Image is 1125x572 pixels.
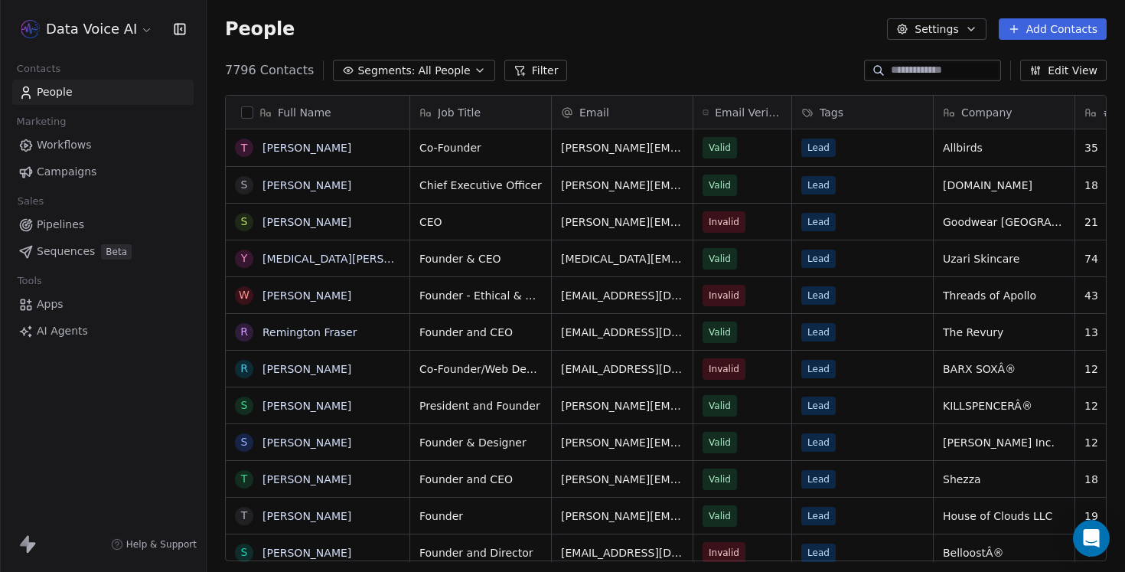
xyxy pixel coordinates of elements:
span: Lead [801,176,836,194]
span: BelloostÂ® [943,545,1065,561]
div: W [239,287,249,303]
button: Settings [887,18,986,40]
span: [PERSON_NAME][EMAIL_ADDRESS][DOMAIN_NAME] [561,398,683,413]
button: Add Contacts [999,18,1107,40]
span: Marketing [10,110,73,133]
span: Lead [801,213,836,231]
a: [PERSON_NAME] [262,179,351,191]
a: [PERSON_NAME] [262,289,351,302]
div: S [241,214,248,230]
span: Apps [37,296,64,312]
span: Shezza [943,472,1065,487]
a: [PERSON_NAME] [262,547,351,559]
a: AI Agents [12,319,194,344]
a: [PERSON_NAME] [262,473,351,485]
span: Co-Founder [419,140,542,155]
span: People [37,84,73,100]
div: Job Title [410,96,551,129]
span: Lead [801,139,836,157]
span: KILLSPENCERÂ® [943,398,1065,413]
div: Y [241,250,248,266]
span: Company [961,105,1012,120]
span: Lead [801,507,836,525]
div: R [240,361,248,377]
span: Lead [801,250,836,268]
span: All People [418,63,470,79]
span: Email [579,105,609,120]
span: Valid [709,398,731,413]
span: Founder and CEO [419,325,542,340]
span: Valid [709,251,731,266]
a: [PERSON_NAME] [262,400,351,412]
span: Lead [801,397,836,415]
span: [PERSON_NAME] Inc. [943,435,1065,450]
span: [EMAIL_ADDRESS][DOMAIN_NAME] [561,288,683,303]
span: Goodwear [GEOGRAPHIC_DATA] [943,214,1065,230]
span: [DOMAIN_NAME] [943,178,1065,193]
span: [PERSON_NAME][EMAIL_ADDRESS][DOMAIN_NAME] [561,214,683,230]
span: Allbirds [943,140,1065,155]
span: Valid [709,472,731,487]
span: Founder and Director [419,545,542,561]
div: S [241,544,248,561]
div: Email [552,96,693,129]
a: Workflows [12,132,194,158]
div: T [241,471,248,487]
span: Valid [709,140,731,155]
span: Lead [801,433,836,452]
a: [PERSON_NAME] [262,436,351,449]
span: Co-Founder/Web Developer [419,361,542,377]
span: Contacts [10,57,67,80]
span: Sales [11,190,51,213]
span: Campaigns [37,164,96,180]
a: [PERSON_NAME] [262,142,351,154]
span: Lead [801,360,836,378]
span: [PERSON_NAME][EMAIL_ADDRESS][DOMAIN_NAME] [561,472,683,487]
span: Email Verification Status [715,105,782,120]
span: Valid [709,178,731,193]
span: Founder - Ethical & Sustainable Apparel [419,288,542,303]
div: S [241,177,248,193]
span: Founder [419,508,542,524]
span: Sequences [37,244,95,260]
span: Data Voice AI [46,19,137,39]
span: Beta [101,244,132,260]
a: Remington Fraser [262,326,357,338]
div: T [241,508,248,524]
div: Full Name [226,96,409,129]
span: Tags [820,105,843,120]
div: Email Verification Status [693,96,791,129]
a: People [12,80,194,105]
a: [PERSON_NAME] [262,363,351,375]
div: S [241,397,248,413]
a: SequencesBeta [12,239,194,264]
div: grid [226,129,410,562]
span: Lead [801,286,836,305]
a: [PERSON_NAME] [262,510,351,522]
span: Full Name [278,105,331,120]
span: [MEDICAL_DATA][EMAIL_ADDRESS][DOMAIN_NAME] [561,251,683,266]
span: Founder & Designer [419,435,542,450]
span: Uzari Skincare [943,251,1065,266]
span: [EMAIL_ADDRESS][DOMAIN_NAME] [561,545,683,561]
span: The Revury [943,325,1065,340]
span: Valid [709,508,731,524]
span: [EMAIL_ADDRESS][DOMAIN_NAME] [561,361,683,377]
span: Invalid [709,288,739,303]
span: [PERSON_NAME][EMAIL_ADDRESS][DOMAIN_NAME] [561,178,683,193]
span: Valid [709,325,731,340]
a: Help & Support [111,538,197,551]
span: Chief Executive Officer [419,178,542,193]
span: Valid [709,435,731,450]
span: Invalid [709,545,739,561]
span: [PERSON_NAME][EMAIL_ADDRESS][DOMAIN_NAME] [561,435,683,450]
div: S [241,434,248,450]
span: BARX SOXÂ® [943,361,1065,377]
span: People [225,18,295,41]
span: [EMAIL_ADDRESS][DOMAIN_NAME] [561,325,683,340]
span: Invalid [709,361,739,377]
img: 66ab4aae-17ae-441a-b851-cd300b3af65b.png [21,20,40,38]
span: Founder & CEO [419,251,542,266]
a: Campaigns [12,159,194,185]
button: Edit View [1020,60,1107,81]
